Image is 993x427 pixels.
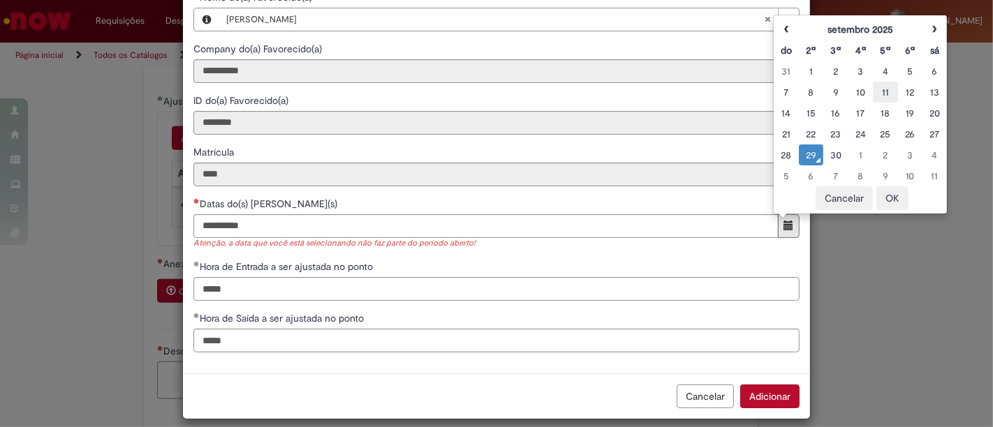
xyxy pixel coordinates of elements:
input: ID do(a) Favorecido(a) [193,111,800,135]
div: 26 September 2025 Friday [902,127,919,141]
div: 02 October 2025 Thursday [876,148,894,162]
div: 10 October 2025 Friday [902,169,919,183]
div: 07 September 2025 Sunday [777,85,795,99]
span: Somente leitura - Matrícula [193,146,237,158]
div: 05 September 2025 Friday [902,64,919,78]
button: OK [876,186,909,210]
div: 06 October 2025 Monday [802,169,820,183]
button: Mostrar calendário para Datas do(s) Ajuste(s) [778,214,800,238]
div: 13 September 2025 Saturday [926,85,943,99]
div: 12 September 2025 Friday [902,85,919,99]
div: 20 September 2025 Saturday [926,106,943,120]
th: Terça-feira [823,40,848,61]
div: Atenção, a data que você está selecionando não faz parte do período aberto! [193,238,800,250]
div: 22 September 2025 Monday [802,127,820,141]
div: 21 September 2025 Sunday [777,127,795,141]
a: [PERSON_NAME]Limpar campo Nome do(a) Favorecido(a) [219,8,799,31]
div: 02 September 2025 Tuesday [827,64,844,78]
div: 09 September 2025 Tuesday [827,85,844,99]
div: 11 September 2025 Thursday [876,85,894,99]
span: [PERSON_NAME] [226,8,764,31]
span: Obrigatório Preenchido [193,261,200,267]
div: 09 October 2025 Thursday [876,169,894,183]
input: Company do(a) Favorecido(a) [193,59,800,83]
div: 30 September 2025 Tuesday [827,148,844,162]
span: Necessários [193,198,200,204]
th: Sexta-feira [898,40,922,61]
div: 17 September 2025 Wednesday [852,106,869,120]
div: 01 October 2025 Wednesday [852,148,869,162]
div: 05 October 2025 Sunday [777,169,795,183]
div: 15 September 2025 Monday [802,106,820,120]
div: 08 September 2025 Monday [802,85,820,99]
div: 08 October 2025 Wednesday [852,169,869,183]
div: 28 September 2025 Sunday [777,148,795,162]
input: Hora de Saída a ser ajustada no ponto [193,329,800,352]
div: 11 October 2025 Saturday [926,169,943,183]
div: 27 September 2025 Saturday [926,127,943,141]
input: Hora de Entrada a ser ajustada no ponto [193,277,800,301]
div: 03 September 2025 Wednesday [852,64,869,78]
span: Obrigatório Preenchido [193,313,200,318]
div: 10 September 2025 Wednesday [852,85,869,99]
th: Domingo [774,40,798,61]
div: 25 September 2025 Thursday [876,127,894,141]
abbr: Limpar campo Nome do(a) Favorecido(a) [757,8,778,31]
button: Adicionar [740,384,800,408]
div: 01 September 2025 Monday [802,64,820,78]
span: Datas do(s) [PERSON_NAME](s) [200,197,340,210]
button: Cancelar [816,186,873,210]
span: Somente leitura - Company do(a) Favorecido(a) [193,43,325,55]
th: Mês anterior [774,19,798,40]
span: Hora de Entrada a ser ajustada no ponto [200,260,376,273]
div: 18 September 2025 Thursday [876,106,894,120]
th: Quinta-feira [873,40,897,61]
div: 31 August 2025 Sunday [777,64,795,78]
div: 16 September 2025 Tuesday [827,106,844,120]
input: Datas do(s) Ajuste(s) [193,214,779,238]
div: O seletor de data foi aberto.29 September 2025 Monday [802,148,820,162]
button: Nome do(a) Favorecido(a), Visualizar este registro Igor Araujo Da Silva [194,8,219,31]
div: 04 September 2025 Thursday [876,64,894,78]
div: 06 September 2025 Saturday [926,64,943,78]
span: Somente leitura - ID do(a) Favorecido(a) [193,94,291,107]
div: Escolher data [773,15,948,214]
div: 03 October 2025 Friday [902,148,919,162]
div: 07 October 2025 Tuesday [827,169,844,183]
div: 04 October 2025 Saturday [926,148,943,162]
input: Matrícula [193,163,800,186]
span: Hora de Saída a ser ajustada no ponto [200,312,367,324]
th: Quarta-feira [848,40,873,61]
th: setembro 2025. Alternar mês [799,19,922,40]
th: Próximo mês [922,19,947,40]
button: Cancelar [677,384,734,408]
div: 19 September 2025 Friday [902,106,919,120]
div: 14 September 2025 Sunday [777,106,795,120]
th: Segunda-feira [799,40,823,61]
div: 23 September 2025 Tuesday [827,127,844,141]
div: 24 September 2025 Wednesday [852,127,869,141]
th: Sábado [922,40,947,61]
